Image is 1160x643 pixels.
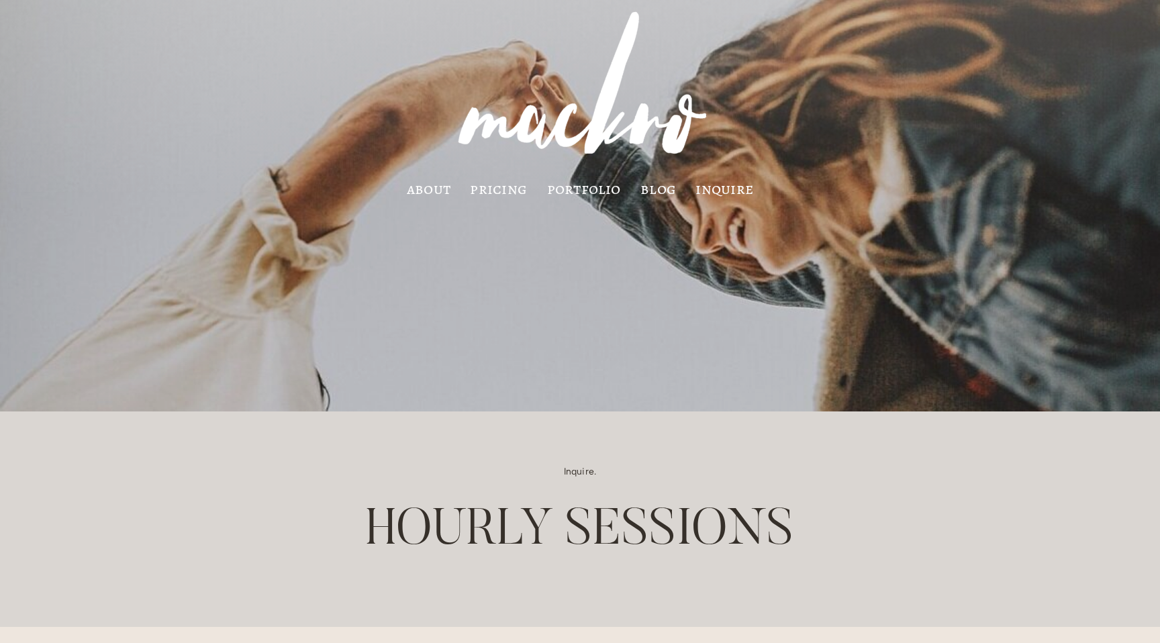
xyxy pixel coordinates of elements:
[547,183,621,195] a: portfolio
[297,507,862,557] h1: HOURLY SESSIONS
[695,183,753,195] a: inquire
[430,1,730,180] img: MACKRO PHOTOGRAPHY | Denver Colorado Wedding Photographer
[440,464,719,479] p: Inquire.
[640,183,676,195] a: blog
[407,183,450,195] a: about
[470,183,527,195] a: pricing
